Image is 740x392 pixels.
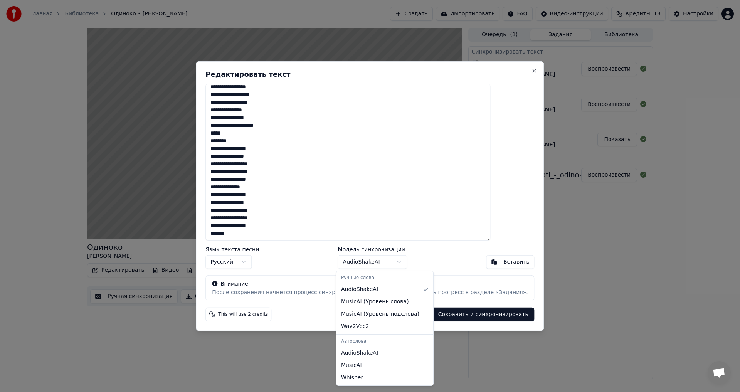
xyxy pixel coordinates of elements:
[341,362,362,369] span: MusicAI
[338,336,432,347] div: Автослова
[341,349,378,357] span: AudioShakeAI
[341,310,419,318] span: MusicAI ( Уровень подслова )
[341,323,369,330] span: Wav2Vec2
[338,273,432,283] div: Ручные слова
[341,298,409,306] span: MusicAI ( Уровень слова )
[341,374,363,382] span: Whisper
[341,286,378,293] span: AudioShakeAI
